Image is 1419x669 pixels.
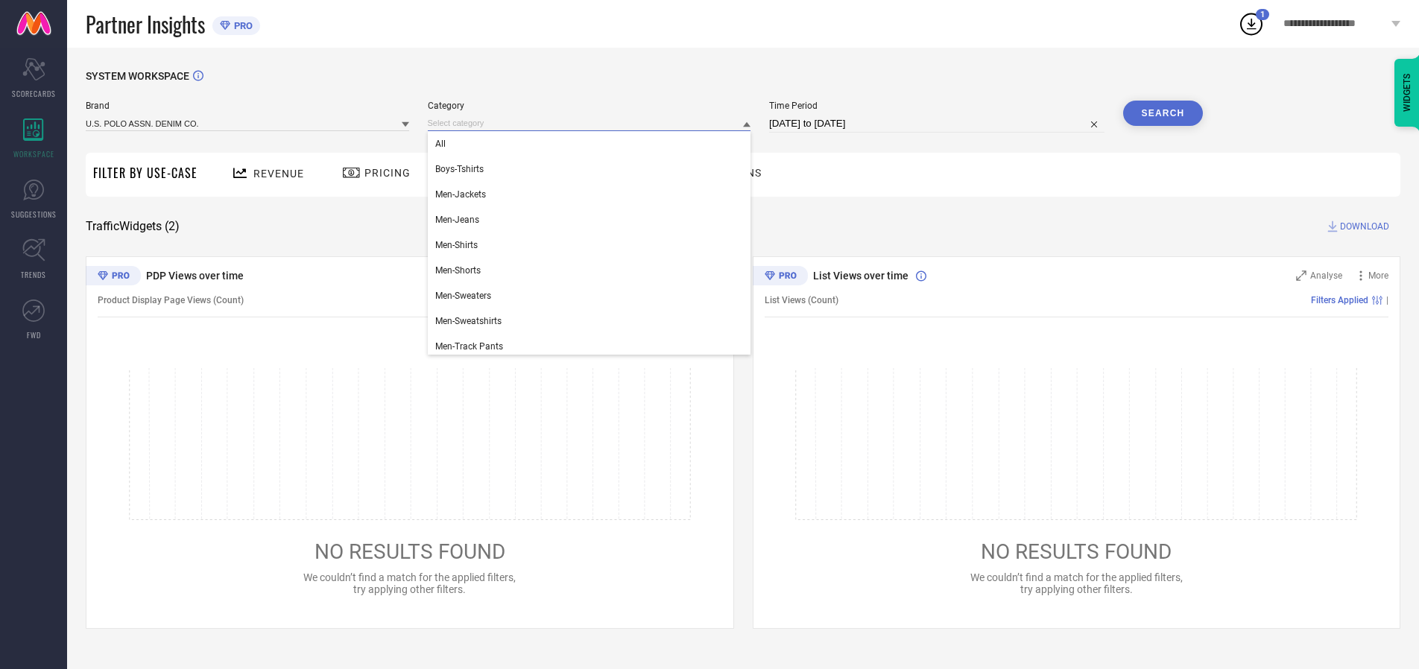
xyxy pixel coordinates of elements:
span: Men-Jackets [435,189,486,200]
span: Partner Insights [86,9,205,39]
span: Men-Jeans [435,215,479,225]
div: Open download list [1238,10,1265,37]
span: FWD [27,329,41,340]
span: Men-Shirts [435,240,478,250]
span: 1 [1260,10,1265,19]
span: Brand [86,101,409,111]
span: PDP Views over time [146,270,244,282]
span: DOWNLOAD [1340,219,1389,234]
span: Boys-Tshirts [435,164,484,174]
div: Men-Shorts [428,258,751,283]
span: SYSTEM WORKSPACE [86,70,189,82]
div: Men-Sweaters [428,283,751,308]
input: Select time period [769,115,1104,133]
span: All [435,139,446,149]
span: TRENDS [21,269,46,280]
span: | [1386,295,1388,305]
span: SCORECARDS [12,88,56,99]
div: Men-Sweatshirts [428,308,751,334]
span: Men-Sweaters [435,291,491,301]
span: Time Period [769,101,1104,111]
span: SUGGESTIONS [11,209,57,220]
span: Men-Sweatshirts [435,316,502,326]
div: All [428,131,751,156]
span: Men-Track Pants [435,341,503,352]
div: Men-Shirts [428,232,751,258]
span: PRO [230,20,253,31]
span: List Views (Count) [765,295,838,305]
svg: Zoom [1296,270,1306,281]
div: Men-Track Pants [428,334,751,359]
span: Pricing [364,167,411,179]
span: More [1368,270,1388,281]
span: Product Display Page Views (Count) [98,295,244,305]
span: We couldn’t find a match for the applied filters, try applying other filters. [970,571,1183,595]
button: Search [1123,101,1204,126]
input: Select category [428,115,751,131]
span: Filters Applied [1311,295,1368,305]
span: Category [428,101,751,111]
div: Premium [753,266,808,288]
span: List Views over time [813,270,908,282]
div: Men-Jackets [428,182,751,207]
span: We couldn’t find a match for the applied filters, try applying other filters. [303,571,516,595]
span: Men-Shorts [435,265,481,276]
div: Men-Jeans [428,207,751,232]
span: Traffic Widgets ( 2 ) [86,219,180,234]
span: Analyse [1310,270,1342,281]
span: NO RESULTS FOUND [981,539,1172,564]
span: NO RESULTS FOUND [315,539,505,564]
div: Premium [86,266,141,288]
div: Boys-Tshirts [428,156,751,182]
span: Filter By Use-Case [93,164,197,182]
span: WORKSPACE [13,148,54,159]
span: Revenue [253,168,304,180]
